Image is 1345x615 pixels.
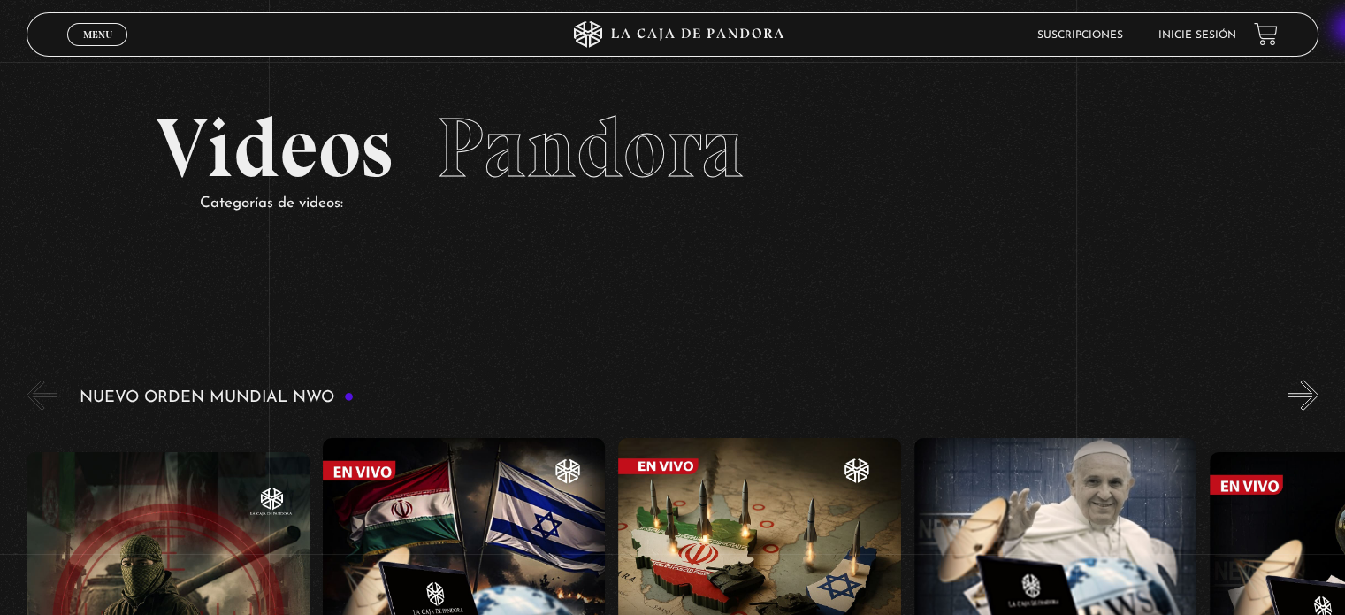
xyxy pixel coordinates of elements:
h3: Nuevo Orden Mundial NWO [80,389,354,406]
h2: Videos [156,106,1188,190]
p: Categorías de videos: [200,190,1188,218]
a: Inicie sesión [1158,30,1236,41]
span: Pandora [437,97,743,198]
span: Cerrar [77,44,118,57]
button: Next [1288,380,1318,411]
a: View your shopping cart [1254,22,1278,46]
button: Previous [27,380,57,411]
span: Menu [83,29,112,40]
a: Suscripciones [1037,30,1123,41]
